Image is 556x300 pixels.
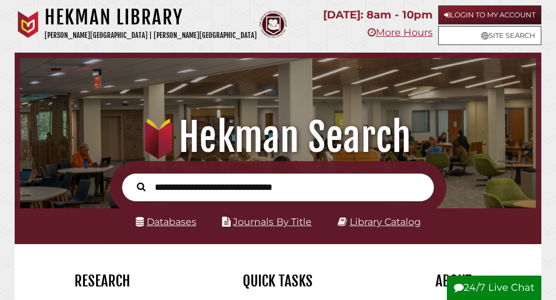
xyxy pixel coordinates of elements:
[260,11,287,38] img: Calvin Theological Seminary
[233,216,312,227] a: Journals By Title
[350,216,421,227] a: Library Catalog
[438,5,541,24] a: Login to My Account
[15,11,42,38] img: Calvin University
[198,272,357,290] h2: Quick Tasks
[45,5,257,29] h1: Hekman Library
[136,216,197,227] a: Databases
[374,272,533,290] h2: About
[438,26,541,45] a: Site Search
[45,29,257,42] p: [PERSON_NAME][GEOGRAPHIC_DATA] | [PERSON_NAME][GEOGRAPHIC_DATA]
[131,180,151,193] button: Search
[368,27,433,39] a: More Hours
[28,113,527,161] h1: Hekman Search
[323,5,433,24] p: [DATE]: 8am - 10pm
[137,182,146,192] i: Search
[23,272,182,290] h2: Research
